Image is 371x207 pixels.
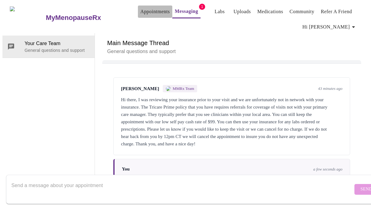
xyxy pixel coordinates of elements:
[2,36,95,58] div: Your Care TeamGeneral questions and support
[321,7,352,16] a: Refer a Friend
[121,96,342,148] div: Hi there, I was reviewing your insurance prior to your visit and we are unfortunately not in netw...
[318,6,354,18] button: Refer a Friend
[313,167,342,172] span: a few seconds ago
[107,38,356,48] h6: Main Message Thread
[140,7,170,16] a: Appointments
[255,6,286,18] button: Medications
[45,7,126,29] a: MyMenopauseRx
[172,5,201,18] button: Messaging
[138,6,172,18] button: Appointments
[287,6,317,18] button: Community
[318,86,342,91] span: 43 minutes ago
[173,86,194,91] span: MMRx Team
[210,6,229,18] button: Labs
[25,40,90,47] span: Your Care Team
[231,6,253,18] button: Uploads
[25,47,90,53] p: General questions and support
[46,14,101,22] h3: MyMenopauseRx
[121,86,159,91] span: [PERSON_NAME]
[290,7,314,16] a: Community
[107,48,356,55] p: General questions and support
[300,21,360,33] button: Hi [PERSON_NAME]
[303,23,357,31] span: Hi [PERSON_NAME]
[257,7,283,16] a: Medications
[233,7,251,16] a: Uploads
[10,6,45,29] img: MyMenopauseRx Logo
[11,179,353,199] textarea: Send a message about your appointment
[175,7,198,16] a: Messaging
[122,167,130,172] span: You
[215,7,225,16] a: Labs
[199,4,205,10] span: 1
[166,86,171,91] img: MMRX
